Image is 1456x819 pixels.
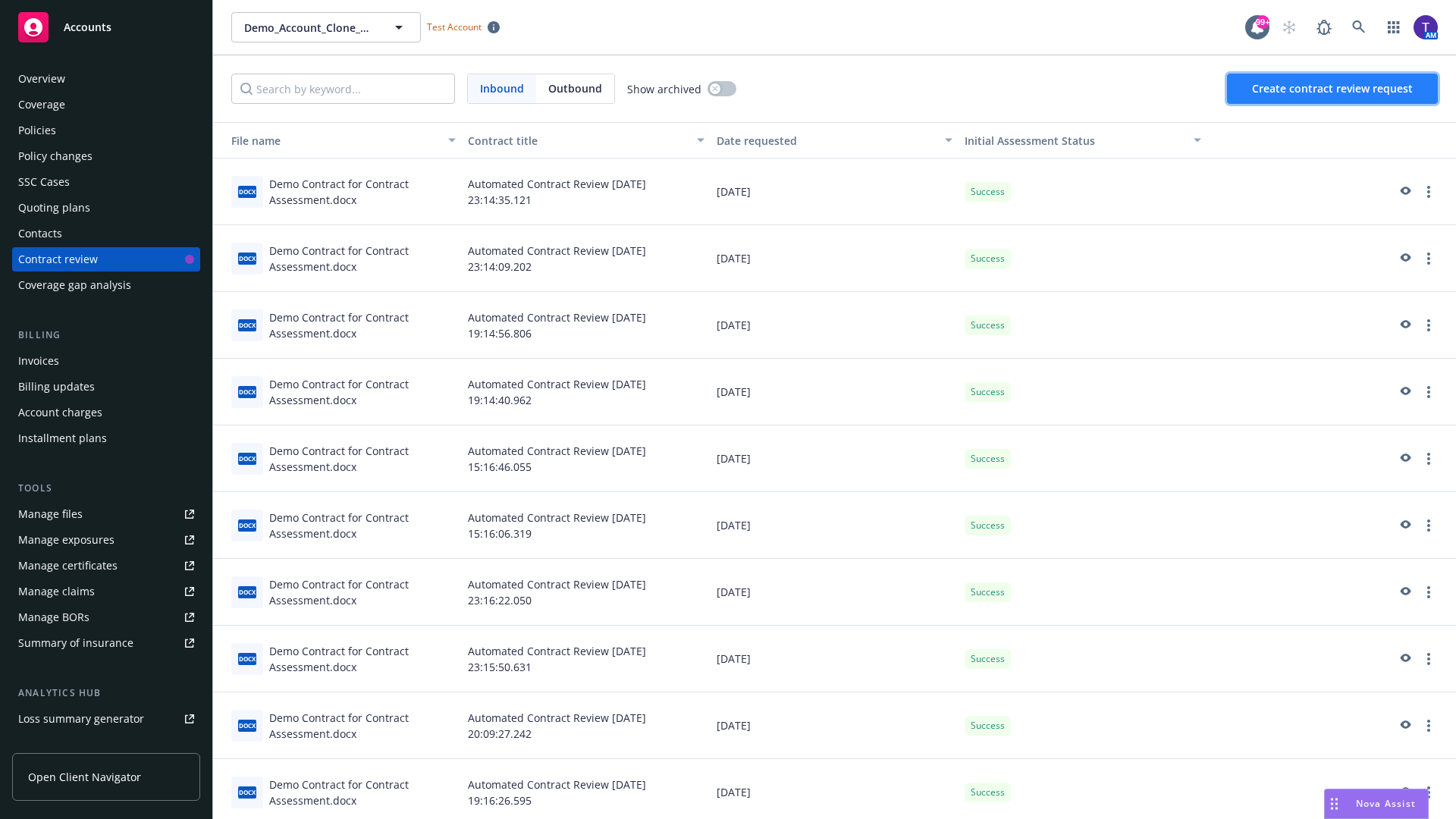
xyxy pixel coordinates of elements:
[1395,650,1414,668] a: preview
[711,425,959,492] div: [DATE]
[238,586,256,598] span: docx
[1420,717,1438,735] a: more
[1256,15,1269,29] div: 99+
[462,158,711,225] div: Automated Contract Review [DATE] 23:14:35.121
[1379,12,1409,42] a: Switch app
[238,653,256,664] span: docx
[269,643,456,675] div: Demo Contract for Contract Assessment.docx
[462,559,711,626] div: Automated Contract Review [DATE] 23:16:22.050
[717,133,937,149] div: Date requested
[269,777,456,808] div: Demo Contract for Contract Assessment.docx
[971,252,1005,265] span: Success
[462,122,711,158] button: Contract title
[1395,783,1414,802] a: preview
[18,67,65,91] div: Overview
[18,426,107,450] div: Installment plans
[462,292,711,359] div: Automated Contract Review [DATE] 19:14:56.806
[12,247,200,271] a: Contract review
[269,710,456,742] div: Demo Contract for Contract Assessment.docx
[468,74,536,103] span: Inbound
[18,221,62,246] div: Contacts
[18,605,89,629] div: Manage BORs
[12,118,200,143] a: Policies
[1414,15,1438,39] img: photo
[421,19,506,35] span: Test Account
[12,328,200,343] div: Billing
[18,118,56,143] div: Policies
[1420,183,1438,201] a: more
[238,253,256,264] span: docx
[12,502,200,526] a: Manage files
[965,133,1185,149] div: Toggle SortBy
[462,225,711,292] div: Automated Contract Review [DATE] 23:14:09.202
[238,386,256,397] span: docx
[711,359,959,425] div: [DATE]
[711,692,959,759] div: [DATE]
[238,319,256,331] span: docx
[971,652,1005,666] span: Success
[1395,383,1414,401] a: preview
[971,719,1005,733] span: Success
[548,80,602,96] span: Outbound
[971,786,1005,799] span: Success
[1324,789,1429,819] button: Nova Assist
[1420,650,1438,668] a: more
[18,579,95,604] div: Manage claims
[1395,450,1414,468] a: preview
[231,12,421,42] button: Demo_Account_Clone_QA_CR_Tests_Demo
[965,133,1095,148] span: Initial Assessment Status
[238,720,256,731] span: docx
[12,349,200,373] a: Invoices
[12,631,200,655] a: Summary of insurance
[269,243,456,275] div: Demo Contract for Contract Assessment.docx
[627,81,701,97] span: Show archived
[1420,383,1438,401] a: more
[219,133,439,149] div: File name
[18,349,59,373] div: Invoices
[711,292,959,359] div: [DATE]
[269,576,456,608] div: Demo Contract for Contract Assessment.docx
[12,579,200,604] a: Manage claims
[238,186,256,197] span: docx
[1420,316,1438,334] a: more
[1420,249,1438,268] a: more
[462,692,711,759] div: Automated Contract Review [DATE] 20:09:27.242
[18,247,98,271] div: Contract review
[238,519,256,531] span: docx
[64,21,111,33] span: Accounts
[711,158,959,225] div: [DATE]
[1395,316,1414,334] a: preview
[12,196,200,220] a: Quoting plans
[536,74,614,103] span: Outbound
[12,400,200,425] a: Account charges
[269,443,456,475] div: Demo Contract for Contract Assessment.docx
[18,631,133,655] div: Summary of insurance
[971,452,1005,466] span: Success
[1395,249,1414,268] a: preview
[1420,783,1438,802] a: more
[462,425,711,492] div: Automated Contract Review [DATE] 15:16:46.055
[12,605,200,629] a: Manage BORs
[18,707,144,731] div: Loss summary generator
[12,554,200,578] a: Manage certificates
[711,492,959,559] div: [DATE]
[12,481,200,496] div: Tools
[971,385,1005,399] span: Success
[1395,183,1414,201] a: preview
[12,6,200,49] a: Accounts
[1420,583,1438,601] a: more
[1356,797,1416,810] span: Nova Assist
[12,528,200,552] a: Manage exposures
[12,221,200,246] a: Contacts
[711,626,959,692] div: [DATE]
[12,375,200,399] a: Billing updates
[971,318,1005,332] span: Success
[12,686,200,701] div: Analytics hub
[971,585,1005,599] span: Success
[269,510,456,541] div: Demo Contract for Contract Assessment.docx
[1395,583,1414,601] a: preview
[1325,789,1344,818] div: Drag to move
[18,502,83,526] div: Manage files
[971,519,1005,532] span: Success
